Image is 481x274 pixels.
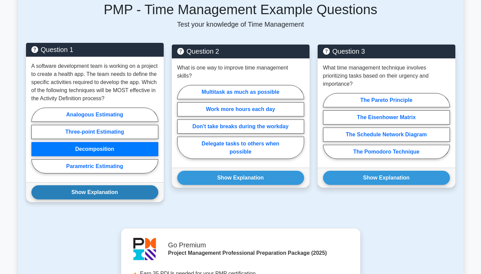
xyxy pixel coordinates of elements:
h5: Question 2 [177,47,304,55]
label: Analogous Estimating [31,108,158,122]
button: Show Explanation [323,171,450,185]
label: Multitask as much as possible [177,85,304,99]
label: The Pareto Principle [323,93,450,107]
label: Work more hours each day [177,102,304,116]
h5: Question 1 [31,46,158,54]
label: Don't take breaks during the workday [177,119,304,134]
h5: PMP - Time Management Example Questions [26,1,455,18]
button: Show Explanation [177,171,304,185]
label: Three-point Estimating [31,125,158,139]
p: A software development team is working on a project to create a health app. The team needs to def... [31,62,158,103]
label: Decomposition [31,142,158,156]
label: Delegate tasks to others when possible [177,137,304,159]
label: The Pomodoro Technique [323,145,450,159]
label: The Eisenhower Matrix [323,110,450,125]
p: What is one way to improve time management skills? [177,64,304,80]
label: The Schedule Network Diagram [323,128,450,142]
h5: Question 3 [323,47,450,55]
p: Test your knowledge of Time Management [26,20,455,28]
button: Show Explanation [31,185,158,199]
p: What time management technique involves prioritizing tasks based on their urgency and importance? [323,64,450,88]
label: Parametric Estimating [31,159,158,173]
